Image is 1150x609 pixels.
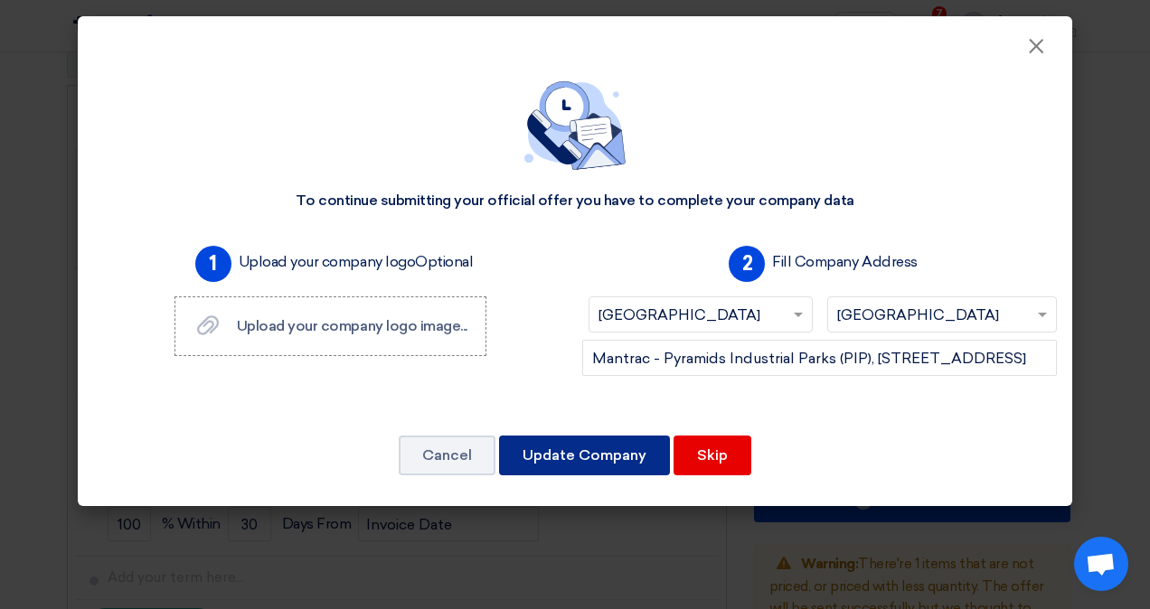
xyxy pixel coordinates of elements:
span: × [1027,33,1045,69]
span: Upload your company logo image... [237,317,467,334]
div: To continue submitting your official offer you have to complete your company data [296,192,853,211]
div: Open chat [1074,537,1128,591]
button: Update Company [499,436,670,475]
span: 1 [195,246,231,282]
span: Optional [415,253,473,270]
input: Add company main address [582,340,1057,376]
button: Close [1013,29,1060,65]
button: Cancel [399,436,495,475]
img: empty_state_contact.svg [524,81,626,170]
font: Upload your company logo [239,253,474,270]
span: 2 [729,246,765,282]
button: Skip [674,436,751,475]
label: Fill Company Address [772,251,917,273]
